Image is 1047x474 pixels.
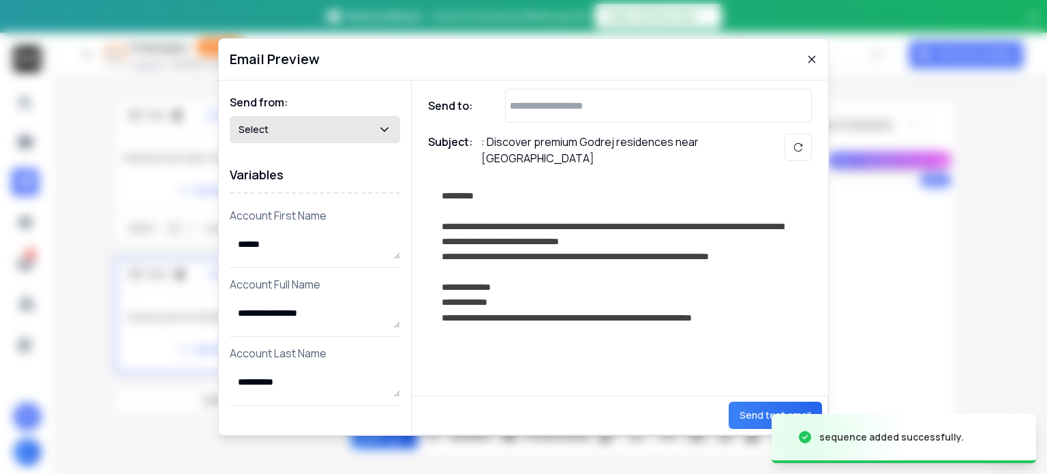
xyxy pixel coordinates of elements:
h1: Subject: [428,134,473,166]
div: sequence added successfully. [819,430,964,444]
p: : Discover premium Godrej residences near [GEOGRAPHIC_DATA] [481,134,754,166]
h1: Send from: [230,94,400,110]
p: Account Last Name [230,345,400,361]
h1: Send to: [428,98,483,114]
button: Send test email [729,402,822,429]
h1: Variables [230,157,400,194]
p: Account Full Name [230,276,400,293]
p: Select [239,123,274,136]
h1: Email Preview [230,50,320,69]
p: Account First Name [230,207,400,224]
